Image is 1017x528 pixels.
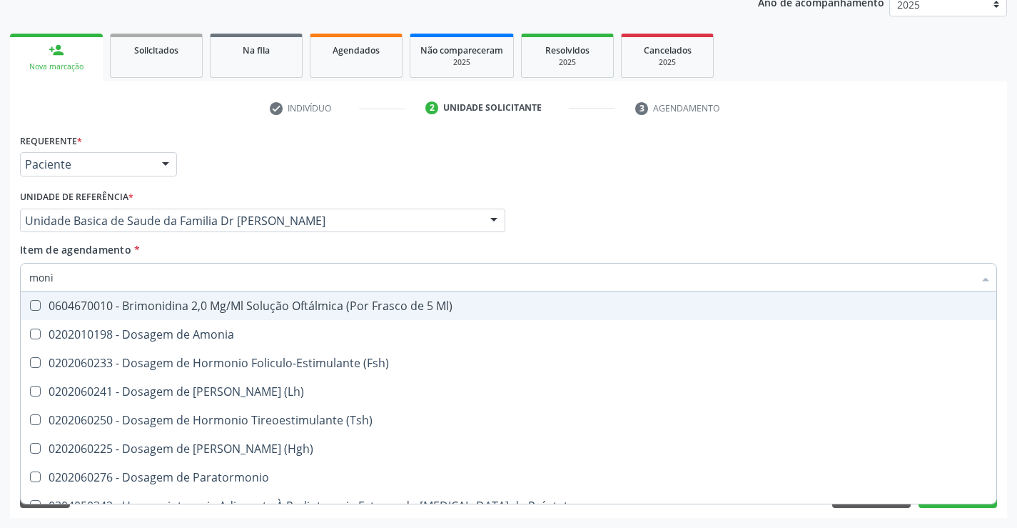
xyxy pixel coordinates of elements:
[29,443,998,454] div: 0202060225 - Dosagem de [PERSON_NAME] (Hgh)
[49,42,64,58] div: person_add
[644,44,692,56] span: Cancelados
[29,300,998,312] div: 0604670010 - Brimonidina 2,0 Mg/Ml Solução Oftálmica (Por Frasco de 5 Ml)
[25,214,476,228] span: Unidade Basica de Saude da Familia Dr [PERSON_NAME]
[29,329,998,340] div: 0202010198 - Dosagem de Amonia
[420,44,503,56] span: Não compareceram
[29,414,998,426] div: 0202060250 - Dosagem de Hormonio Tireoestimulante (Tsh)
[545,44,590,56] span: Resolvidos
[425,101,438,114] div: 2
[243,44,270,56] span: Na fila
[20,186,133,209] label: Unidade de referência
[29,500,998,512] div: 0304050342 - Hormonioterapia Adjuvante À Radioterapia Externa do [MEDICAL_DATA] de Próstata
[20,130,82,152] label: Requerente
[134,44,178,56] span: Solicitados
[29,263,973,292] input: Buscar por procedimentos
[532,57,603,68] div: 2025
[29,472,998,483] div: 0202060276 - Dosagem de Paratormonio
[20,61,93,72] div: Nova marcação
[420,57,503,68] div: 2025
[29,386,998,397] div: 0202060241 - Dosagem de [PERSON_NAME] (Lh)
[632,57,703,68] div: 2025
[20,243,131,256] span: Item de agendamento
[29,357,998,369] div: 0202060233 - Dosagem de Hormonio Foliculo-Estimulante (Fsh)
[443,101,542,114] div: Unidade solicitante
[333,44,380,56] span: Agendados
[25,157,148,171] span: Paciente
